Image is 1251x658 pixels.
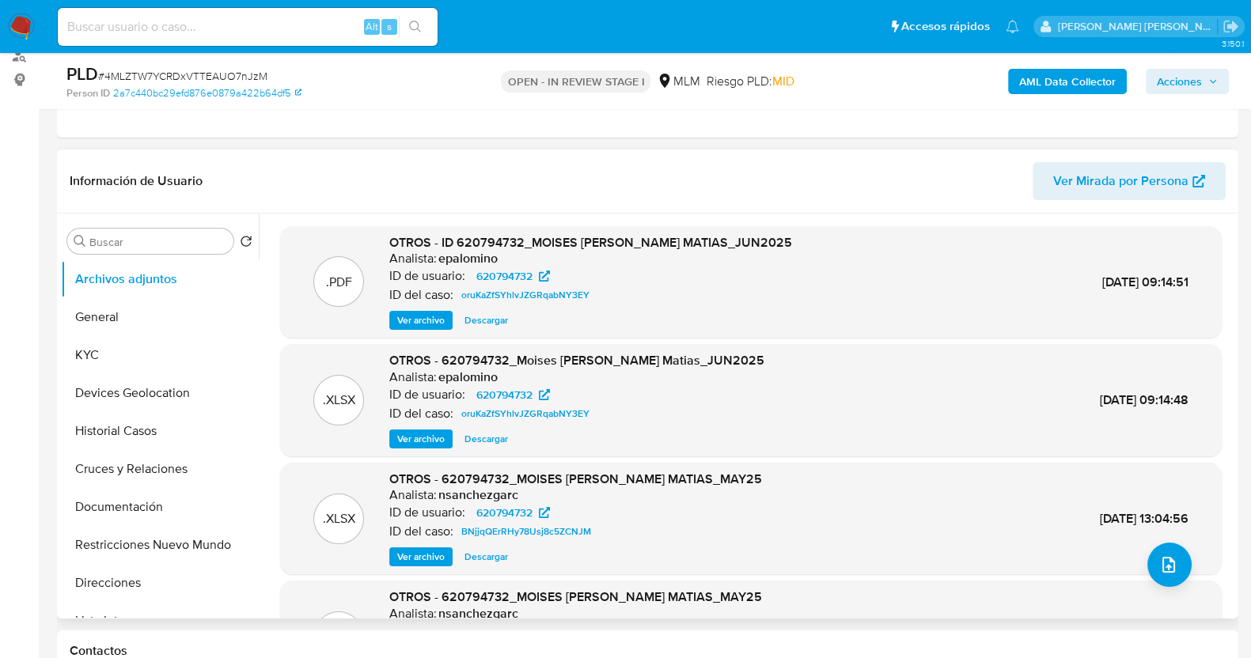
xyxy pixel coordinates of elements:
[326,274,352,291] p: .PDF
[389,505,465,520] p: ID de usuario:
[467,267,559,286] a: 620794732
[389,588,762,606] span: OTROS - 620794732_MOISES [PERSON_NAME] MATIAS_MAY25
[438,251,498,267] h6: epalomino
[1008,69,1127,94] button: AML Data Collector
[61,450,259,488] button: Cruces y Relaciones
[476,267,533,286] span: 620794732
[1223,18,1239,35] a: Salir
[438,487,518,503] h6: nsanchezgarc
[1006,20,1019,33] a: Notificaciones
[389,387,465,403] p: ID de usuario:
[455,286,596,304] a: oruKaZfSYhlvJZGRqabNY3EY
[467,385,559,404] a: 620794732
[389,251,437,267] p: Analista:
[461,286,589,304] span: oruKaZfSYhlvJZGRqabNY3EY
[397,312,445,328] span: Ver archivo
[438,369,498,385] h6: epalomino
[61,412,259,450] button: Historial Casos
[1053,162,1188,200] span: Ver Mirada por Persona
[61,602,259,640] button: Lista Interna
[66,86,110,100] b: Person ID
[61,374,259,412] button: Devices Geolocation
[901,18,990,35] span: Accesos rápidos
[387,19,392,34] span: s
[98,68,267,84] span: # 4MLZTW7YCRDxVTTEAUO7nJzM
[476,503,533,522] span: 620794732
[397,549,445,565] span: Ver archivo
[464,431,508,447] span: Descargar
[389,287,453,303] p: ID del caso:
[389,524,453,539] p: ID del caso:
[467,503,559,522] a: 620794732
[657,73,699,90] div: MLM
[389,233,792,251] span: OTROS - ID 620794732_MOISES [PERSON_NAME] MATIAS_JUN2025
[389,547,453,566] button: Ver archivo
[706,73,794,90] span: Riesgo PLD:
[1157,69,1202,94] span: Acciones
[399,16,431,38] button: search-icon
[389,369,437,385] p: Analista:
[323,391,355,409] p: .XLSX
[1221,37,1243,50] span: 3.150.1
[74,235,86,248] button: Buscar
[1033,162,1226,200] button: Ver Mirada por Persona
[1100,391,1188,409] span: [DATE] 09:14:48
[438,606,518,622] h6: nsanchezgarc
[389,268,465,284] p: ID de usuario:
[58,17,438,37] input: Buscar usuario o caso...
[501,70,650,93] p: OPEN - IN REVIEW STAGE I
[389,487,437,503] p: Analista:
[61,488,259,526] button: Documentación
[397,431,445,447] span: Ver archivo
[61,260,259,298] button: Archivos adjuntos
[1102,273,1188,291] span: [DATE] 09:14:51
[389,470,762,488] span: OTROS - 620794732_MOISES [PERSON_NAME] MATIAS_MAY25
[455,522,597,541] a: BNjjqQErRHy78Usj8c5ZCNJM
[389,311,453,330] button: Ver archivo
[464,549,508,565] span: Descargar
[66,61,98,86] b: PLD
[61,526,259,564] button: Restricciones Nuevo Mundo
[389,351,764,369] span: OTROS - 620794732_Moises [PERSON_NAME] Matias_JUN2025
[389,429,453,448] button: Ver archivo
[461,522,591,541] span: BNjjqQErRHy78Usj8c5ZCNJM
[61,336,259,374] button: KYC
[61,298,259,336] button: General
[464,312,508,328] span: Descargar
[366,19,378,34] span: Alt
[113,86,301,100] a: 2a7c440bc29efd876e0879a422b64df5
[455,404,596,423] a: oruKaZfSYhlvJZGRqabNY3EY
[389,406,453,422] p: ID del caso:
[1100,509,1188,528] span: [DATE] 13:04:56
[1147,543,1192,587] button: upload-file
[461,404,589,423] span: oruKaZfSYhlvJZGRqabNY3EY
[1058,19,1218,34] p: baltazar.cabreradupeyron@mercadolibre.com.mx
[1146,69,1229,94] button: Acciones
[323,510,355,528] p: .XLSX
[771,72,794,90] span: MID
[457,429,516,448] button: Descargar
[389,606,437,622] p: Analista:
[457,547,516,566] button: Descargar
[61,564,259,602] button: Direcciones
[240,235,252,252] button: Volver al orden por defecto
[70,173,203,189] h1: Información de Usuario
[89,235,227,249] input: Buscar
[476,385,533,404] span: 620794732
[1019,69,1116,94] b: AML Data Collector
[457,311,516,330] button: Descargar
